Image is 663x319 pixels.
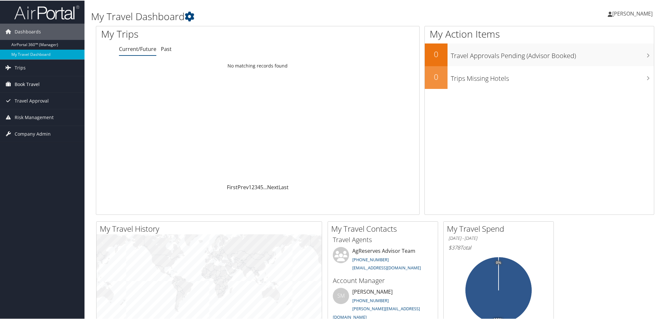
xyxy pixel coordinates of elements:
[333,235,433,244] h3: Travel Agents
[15,92,49,108] span: Travel Approval
[352,256,389,262] a: [PHONE_NUMBER]
[260,183,263,190] a: 5
[331,223,438,234] h2: My Travel Contacts
[252,183,254,190] a: 2
[14,4,79,19] img: airportal-logo.png
[101,27,280,40] h1: My Trips
[227,183,238,190] a: First
[608,3,659,23] a: [PERSON_NAME]
[425,71,448,82] h2: 0
[238,183,249,190] a: Prev
[15,125,51,141] span: Company Admin
[425,27,654,40] h1: My Action Items
[330,246,436,273] li: AgReserves Advisor Team
[352,264,421,270] a: [EMAIL_ADDRESS][DOMAIN_NAME]
[447,223,553,234] h2: My Travel Spend
[119,45,156,52] a: Current/Future
[496,260,501,264] tspan: 0%
[451,70,654,82] h3: Trips Missing Hotels
[451,47,654,60] h3: Travel Approvals Pending (Advisor Booked)
[161,45,172,52] a: Past
[100,223,322,234] h2: My Travel History
[352,297,389,303] a: [PHONE_NUMBER]
[257,183,260,190] a: 4
[333,287,349,303] div: SM
[425,48,448,59] h2: 0
[15,109,54,125] span: Risk Management
[254,183,257,190] a: 3
[448,243,549,251] h6: Total
[267,183,279,190] a: Next
[612,9,653,17] span: [PERSON_NAME]
[333,276,433,285] h3: Account Manager
[279,183,289,190] a: Last
[15,59,26,75] span: Trips
[15,23,41,39] span: Dashboards
[448,243,460,251] span: $378
[263,183,267,190] span: …
[96,59,419,71] td: No matching records found
[425,66,654,88] a: 0Trips Missing Hotels
[15,76,40,92] span: Book Travel
[249,183,252,190] a: 1
[91,9,470,23] h1: My Travel Dashboard
[425,43,654,66] a: 0Travel Approvals Pending (Advisor Booked)
[448,235,549,241] h6: [DATE] - [DATE]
